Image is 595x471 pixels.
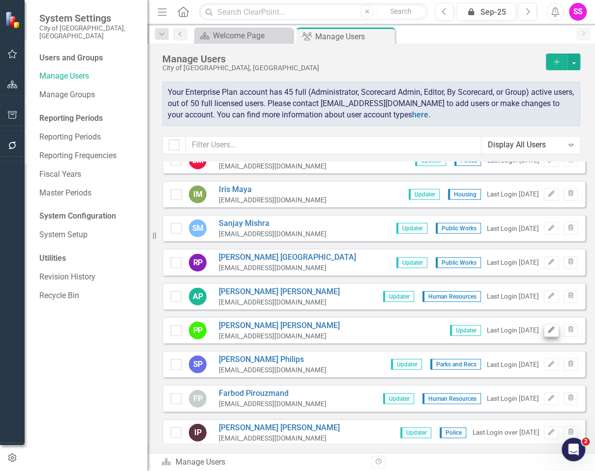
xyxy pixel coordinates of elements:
input: Filter Users... [185,136,481,154]
a: [PERSON_NAME] [PERSON_NAME] [219,286,340,298]
a: System Setup [39,229,138,241]
span: Updater [409,189,440,200]
div: Manage Users [162,54,541,64]
span: Police [440,427,466,438]
div: Manage Users [161,457,364,468]
a: Sanjay Mishra [219,218,327,229]
div: Last Login [DATE] [487,326,539,335]
a: here [412,110,428,119]
a: Manage Groups [39,89,138,101]
a: Fiscal Years [39,169,138,180]
a: [PERSON_NAME] Philips [219,354,327,365]
a: Manage Users [39,71,138,82]
span: Public Works [436,257,481,268]
div: [EMAIL_ADDRESS][DOMAIN_NAME] [219,162,340,171]
div: Last Login [DATE] [487,224,539,233]
div: SP [189,356,207,373]
div: Utilities [39,253,138,264]
div: System Configuration [39,211,138,222]
div: [EMAIL_ADDRESS][DOMAIN_NAME] [219,434,340,443]
a: Recycle Bin [39,290,138,302]
a: Farbod Pirouzmand [219,388,327,399]
a: [PERSON_NAME] [PERSON_NAME] [219,320,340,332]
button: Sep-25 [456,3,516,21]
div: [EMAIL_ADDRESS][DOMAIN_NAME] [219,399,327,409]
span: Search [390,7,412,15]
div: Display All Users [488,139,563,151]
a: Reporting Frequencies [39,150,138,162]
span: Public Works [436,223,481,234]
div: Last Login [DATE] [487,292,539,301]
div: Manage Users [315,30,392,43]
input: Search ClearPoint... [199,3,428,21]
div: SM [189,220,207,237]
span: Updater [396,223,427,234]
div: [EMAIL_ADDRESS][DOMAIN_NAME] [219,195,327,205]
span: Updater [383,291,414,302]
div: Last Login [DATE] [487,394,539,403]
span: Housing [448,189,481,200]
div: AP [189,288,207,305]
div: Last Login over [DATE] [472,428,539,437]
span: 2 [582,438,590,445]
div: Sep-25 [460,6,512,18]
span: Updater [396,257,427,268]
div: Last Login [DATE] [487,258,539,267]
div: Welcome Page [213,29,290,42]
div: IM [189,186,207,203]
a: Master Periods [39,188,138,199]
small: City of [GEOGRAPHIC_DATA], [GEOGRAPHIC_DATA] [39,24,138,40]
button: Search [376,5,425,19]
a: [PERSON_NAME] [PERSON_NAME] [219,422,340,434]
a: [PERSON_NAME] [GEOGRAPHIC_DATA] [219,252,356,263]
span: Human Resources [422,393,481,404]
div: City of [GEOGRAPHIC_DATA], [GEOGRAPHIC_DATA] [162,64,541,72]
div: [EMAIL_ADDRESS][DOMAIN_NAME] [219,365,327,375]
div: IP [189,424,207,442]
div: RP [189,254,207,272]
div: Reporting Periods [39,113,138,124]
img: ClearPoint Strategy [5,11,22,28]
div: [EMAIL_ADDRESS][DOMAIN_NAME] [219,298,340,307]
span: Your Enterprise Plan account has 45 full (Administrator, Scorecard Admin, Editor, By Scorecard, o... [168,87,574,119]
span: Parks and Recs [430,359,481,370]
div: [EMAIL_ADDRESS][DOMAIN_NAME] [219,229,327,239]
a: Welcome Page [197,29,290,42]
div: Last Login [DATE] [487,190,539,199]
div: [EMAIL_ADDRESS][DOMAIN_NAME] [219,263,356,273]
a: Reporting Periods [39,132,138,143]
div: Users and Groups [39,53,138,64]
iframe: Intercom live chat [562,438,585,461]
button: SS [569,3,587,21]
div: Last Login [DATE] [487,360,539,369]
span: Updater [391,359,422,370]
div: FP [189,390,207,408]
span: Updater [450,325,481,336]
div: PP [189,322,207,339]
a: Revision History [39,272,138,283]
div: [EMAIL_ADDRESS][DOMAIN_NAME] [219,332,340,341]
span: Human Resources [422,291,481,302]
span: System Settings [39,12,138,24]
span: Updater [383,393,414,404]
span: Updater [400,427,431,438]
a: Iris Maya [219,184,327,195]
